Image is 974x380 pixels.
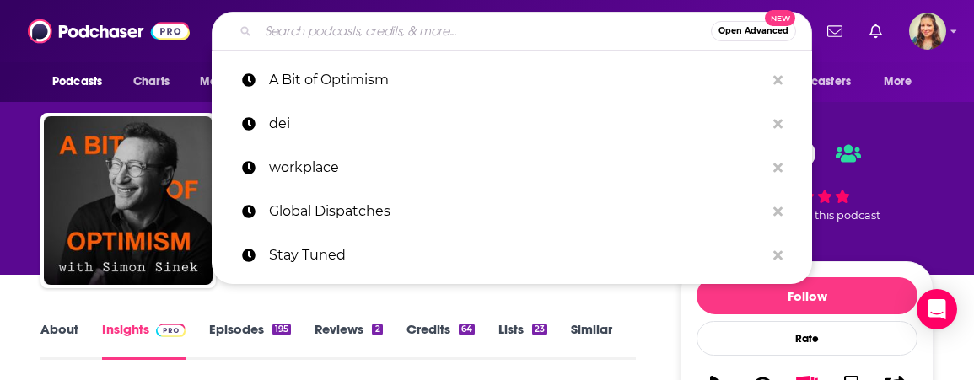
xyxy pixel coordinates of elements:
div: Open Intercom Messenger [917,289,957,329]
div: 195 [272,324,291,335]
p: Global Dispatches [269,190,765,233]
img: Podchaser - Follow, Share and Rate Podcasts [28,15,190,47]
a: InsightsPodchaser Pro [102,321,186,360]
a: Reviews2 [315,321,382,360]
div: 64 [459,324,475,335]
a: A Bit of Optimism [212,58,812,102]
button: Open AdvancedNew [711,21,796,41]
a: Lists23 [498,321,547,360]
button: open menu [188,66,282,98]
span: Open Advanced [718,27,788,35]
button: Show profile menu [909,13,946,50]
a: Charts [122,66,180,98]
button: open menu [759,66,875,98]
a: Episodes195 [209,321,291,360]
img: Podchaser Pro [156,324,186,337]
span: rated this podcast [783,209,880,222]
button: open menu [40,66,124,98]
div: Search podcasts, credits, & more... [212,12,812,51]
span: Charts [133,70,170,94]
img: User Profile [909,13,946,50]
button: open menu [872,66,934,98]
a: Global Dispatches [212,190,812,233]
span: More [884,70,912,94]
a: Stay Tuned [212,233,812,277]
div: 2 [372,324,382,335]
a: Credits64 [406,321,475,360]
span: New [765,10,795,26]
div: 23 [532,324,547,335]
button: Follow [697,277,917,314]
p: Stay Tuned [269,233,765,277]
a: Show notifications dropdown [821,17,849,45]
span: Podcasts [52,70,102,94]
a: dei [212,102,812,146]
input: Search podcasts, credits, & more... [258,18,711,45]
a: About [40,321,78,360]
span: Logged in as adriana.guzman [909,13,946,50]
p: dei [269,102,765,146]
a: Show notifications dropdown [863,17,889,45]
img: A Bit of Optimism [44,116,213,285]
p: A Bit of Optimism [269,58,765,102]
a: Similar [571,321,612,360]
a: workplace [212,146,812,190]
div: Rate [697,321,917,356]
p: workplace [269,146,765,190]
span: Monitoring [200,70,260,94]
